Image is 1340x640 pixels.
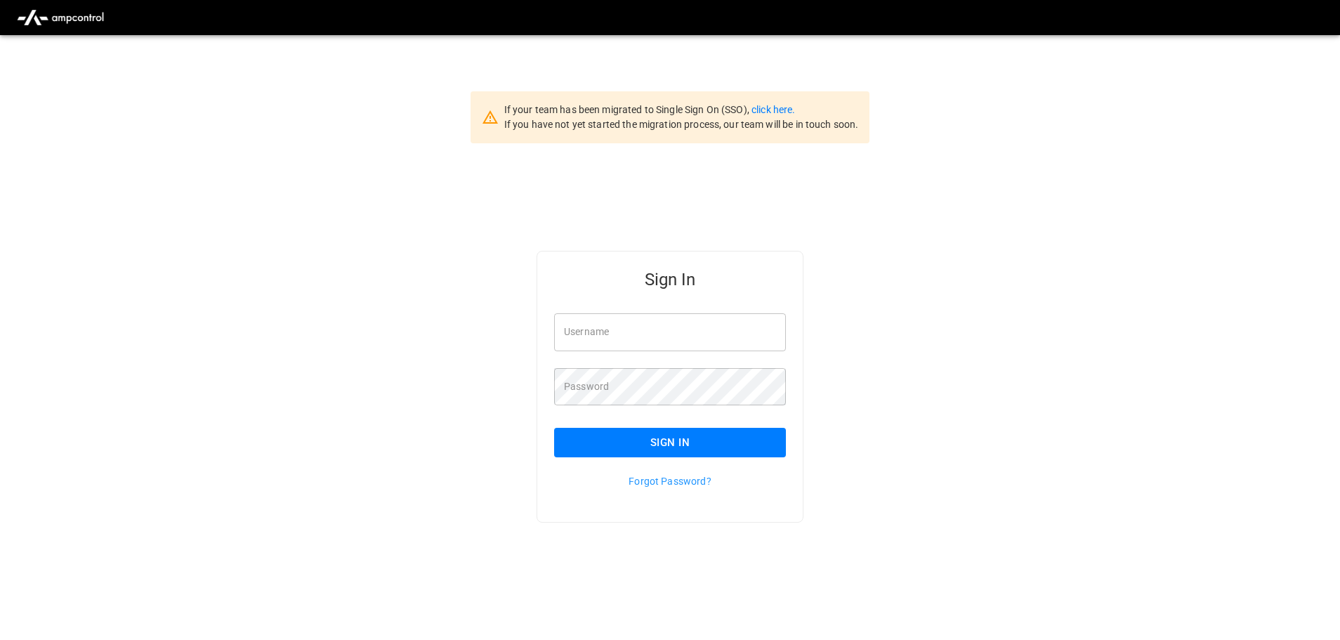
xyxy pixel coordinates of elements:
[11,4,110,31] img: ampcontrol.io logo
[504,104,751,115] span: If your team has been migrated to Single Sign On (SSO),
[751,104,795,115] a: click here.
[554,268,786,291] h5: Sign In
[554,428,786,457] button: Sign In
[554,474,786,488] p: Forgot Password?
[504,119,859,130] span: If you have not yet started the migration process, our team will be in touch soon.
